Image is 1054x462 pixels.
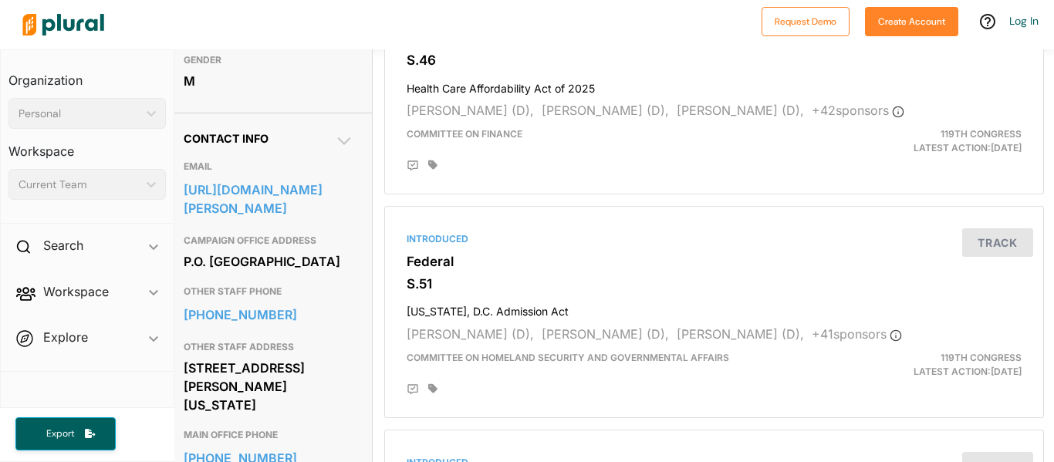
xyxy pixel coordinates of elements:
h3: S.46 [407,52,1022,68]
h3: EMAIL [184,157,353,176]
h3: CAMPAIGN OFFICE ADDRESS [184,231,353,250]
div: Add tags [428,383,437,394]
a: Request Demo [762,12,850,29]
h4: Health Care Affordability Act of 2025 [407,75,1022,96]
h2: Search [43,237,83,254]
div: Latest Action: [DATE] [820,127,1033,155]
div: Add Position Statement [407,160,419,172]
div: Latest Action: [DATE] [820,351,1033,379]
button: Request Demo [762,7,850,36]
span: 119th Congress [941,352,1022,363]
div: Introduced [407,232,1022,246]
button: Track [962,228,1033,257]
h3: MAIN OFFICE PHONE [184,426,353,444]
a: Log In [1009,14,1039,28]
a: Create Account [865,12,958,29]
span: 119th Congress [941,128,1022,140]
span: Export [35,427,85,440]
span: + 41 sponsor s [812,326,902,342]
span: Committee on Homeland Security and Governmental Affairs [407,352,729,363]
a: [URL][DOMAIN_NAME][PERSON_NAME] [184,178,353,220]
div: Current Team [19,177,140,193]
span: Committee on Finance [407,128,522,140]
h3: OTHER STAFF PHONE [184,282,353,301]
h3: S.51 [407,276,1022,292]
div: Add tags [428,160,437,170]
span: [PERSON_NAME] (D), [677,326,804,342]
span: [PERSON_NAME] (D), [677,103,804,118]
h4: [US_STATE], D.C. Admission Act [407,298,1022,319]
button: Create Account [865,7,958,36]
div: [STREET_ADDRESS][PERSON_NAME][US_STATE] [184,356,353,416]
h3: GENDER [184,51,353,69]
span: [PERSON_NAME] (D), [407,103,534,118]
h3: Federal [407,254,1022,269]
a: [PHONE_NUMBER] [184,303,353,326]
div: P.O. [GEOGRAPHIC_DATA] [184,250,353,273]
div: M [184,69,353,93]
div: Personal [19,106,140,122]
h3: Workspace [8,129,166,163]
h3: Organization [8,58,166,92]
span: Contact Info [184,132,269,145]
h3: OTHER STAFF ADDRESS [184,338,353,356]
button: Export [15,417,116,450]
span: + 42 sponsor s [812,103,904,118]
span: [PERSON_NAME] (D), [407,326,534,342]
div: Add Position Statement [407,383,419,396]
span: [PERSON_NAME] (D), [542,103,669,118]
span: [PERSON_NAME] (D), [542,326,669,342]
